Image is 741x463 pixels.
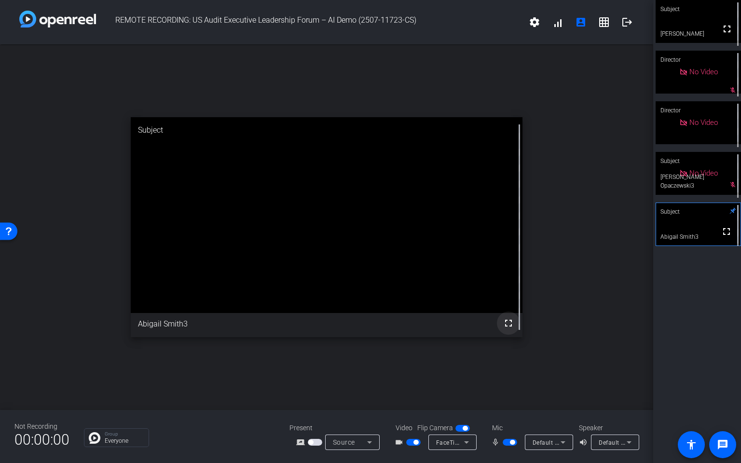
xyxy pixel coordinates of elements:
div: Subject [131,117,522,143]
img: white-gradient.svg [19,11,96,27]
span: REMOTE RECORDING: US Audit Executive Leadership Forum – AI Demo (2507-11723-CS) [96,11,523,34]
div: Mic [482,423,579,433]
mat-icon: accessibility [686,439,697,450]
div: Present [289,423,386,433]
mat-icon: screen_share_outline [296,436,308,448]
mat-icon: videocam_outline [395,436,406,448]
div: Director [656,101,741,120]
mat-icon: logout [621,16,633,28]
mat-icon: mic_none [491,436,503,448]
span: Source [333,438,355,446]
span: No Video [689,68,718,76]
span: Default - MacBook Pro Speakers (Built-in) [599,438,715,446]
p: Group [105,432,144,436]
mat-icon: settings [529,16,540,28]
span: No Video [689,169,718,177]
span: Video [396,423,412,433]
mat-icon: message [717,439,728,450]
mat-icon: fullscreen [721,226,732,237]
span: Flip Camera [417,423,453,433]
p: Everyone [105,438,144,444]
mat-icon: volume_up [579,436,590,448]
div: Subject [656,203,741,221]
span: 00:00:00 [14,428,69,451]
div: Speaker [579,423,637,433]
mat-icon: fullscreen [721,23,733,35]
span: No Video [689,118,718,127]
mat-icon: grid_on [598,16,610,28]
div: Subject [656,152,741,170]
mat-icon: account_box [575,16,587,28]
mat-icon: fullscreen [503,317,514,329]
span: Default - MacBook Pro Microphone (Built-in) [533,438,657,446]
div: Not Recording [14,422,69,432]
div: Director [656,51,741,69]
img: Chat Icon [89,432,100,444]
button: signal_cellular_alt [546,11,569,34]
span: FaceTime HD Camera (2C0E:82E3) [436,438,535,446]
